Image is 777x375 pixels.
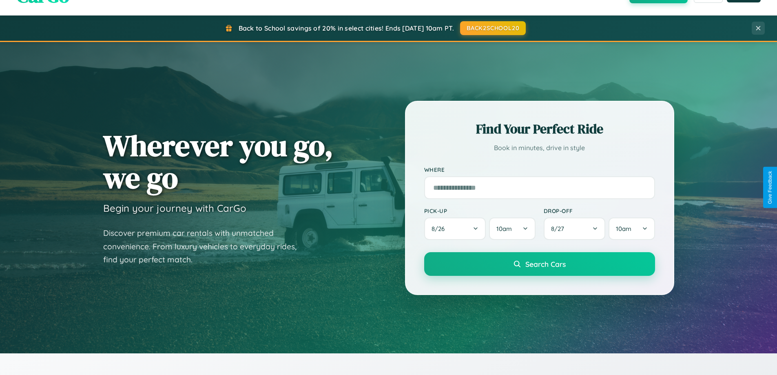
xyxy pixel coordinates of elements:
button: 8/27 [544,217,606,240]
label: Pick-up [424,207,536,214]
button: Search Cars [424,252,655,276]
div: Give Feedback [767,171,773,204]
span: 8 / 27 [551,225,568,233]
p: Book in minutes, drive in style [424,142,655,154]
button: 8/26 [424,217,486,240]
button: BACK2SCHOOL20 [460,21,526,35]
label: Where [424,166,655,173]
span: Back to School savings of 20% in select cities! Ends [DATE] 10am PT. [239,24,454,32]
span: 8 / 26 [432,225,449,233]
p: Discover premium car rentals with unmatched convenience. From luxury vehicles to everyday rides, ... [103,226,307,266]
button: 10am [609,217,655,240]
label: Drop-off [544,207,655,214]
button: 10am [489,217,535,240]
h2: Find Your Perfect Ride [424,120,655,138]
span: Search Cars [525,260,566,268]
span: 10am [616,225,631,233]
h3: Begin your journey with CarGo [103,202,246,214]
span: 10am [496,225,512,233]
h1: Wherever you go, we go [103,129,333,194]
